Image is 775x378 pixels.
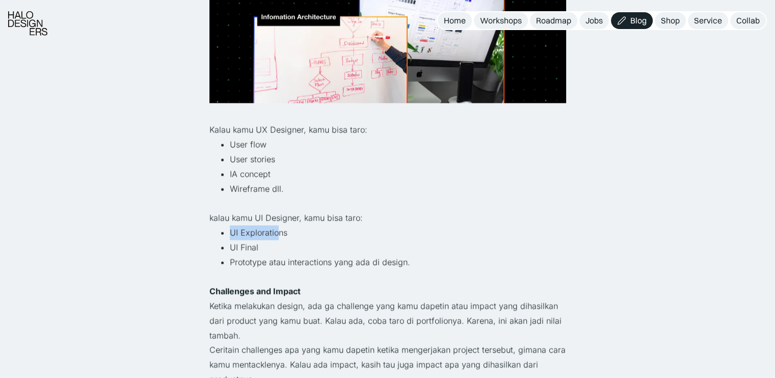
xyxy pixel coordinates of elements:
[230,240,566,255] li: UI Final
[730,12,766,29] a: Collab
[688,12,728,29] a: Service
[611,12,653,29] a: Blog
[230,181,566,196] li: Wireframe dll.
[480,15,522,26] div: Workshops
[209,269,566,284] p: ‍
[661,15,680,26] div: Shop
[438,12,472,29] a: Home
[230,137,566,152] li: User flow
[474,12,528,29] a: Workshops
[585,15,603,26] div: Jobs
[209,210,566,225] p: kalau kamu UI Designer, kamu bisa taro:
[230,152,566,167] li: User stories
[444,15,466,26] div: Home
[209,299,566,342] p: Ketika melakukan design, ada ga challenge yang kamu dapetin atau impact yang dihasilkan dari prod...
[630,15,647,26] div: Blog
[209,108,566,123] p: ‍
[536,15,571,26] div: Roadmap
[736,15,760,26] div: Collab
[230,255,566,269] li: Prototype atau interactions yang ada di design.
[209,122,566,137] p: Kalau kamu UX Designer, kamu bisa taro:
[230,225,566,240] li: UI Explorations
[655,12,686,29] a: Shop
[694,15,722,26] div: Service
[579,12,609,29] a: Jobs
[230,167,566,181] li: IA concept
[530,12,577,29] a: Roadmap
[209,286,301,296] strong: Challenges and Impact
[209,196,566,210] p: ‍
